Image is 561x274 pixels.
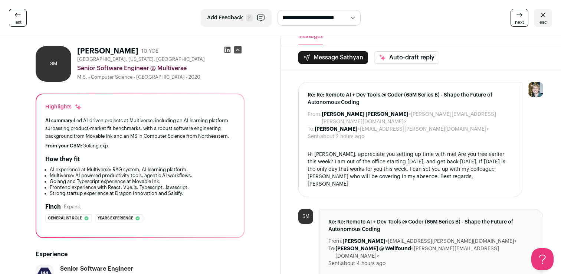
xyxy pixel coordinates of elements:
[45,117,235,140] div: Led AI-driven projects at Multiverse, including an AI learning platform surpassing product-market...
[328,260,341,267] dt: Sent:
[207,14,243,22] span: Add Feedback
[77,46,138,56] h1: [PERSON_NAME]
[45,143,235,149] div: Golang exp
[50,173,235,179] li: Multiverse: AI powered productivity tools, agentic AI workflows.
[328,238,342,245] dt: From:
[374,51,439,64] button: Auto-draft reply
[50,185,235,190] li: Frontend experience with React, Vue.js, Typescript, Javascript.
[45,202,61,211] h2: Finch
[335,245,534,260] dd: <[PERSON_NAME][EMAIL_ADDRESS][DOMAIN_NAME]>
[308,125,315,133] dt: To:
[534,9,552,27] a: esc
[141,48,158,55] div: 10 YOE
[308,151,513,188] div: Hi [PERSON_NAME], appreciate you setting up time with me! Are you free earlier this week? I am ou...
[98,215,133,222] span: Years experience
[64,204,81,210] button: Expand
[77,56,205,62] span: [GEOGRAPHIC_DATA], [US_STATE], [GEOGRAPHIC_DATA]
[539,19,547,25] span: esc
[50,167,235,173] li: AI experience at Multiverse: RAG system, AI learning platform.
[77,64,245,73] div: Senior Software Engineer @ Multiverse
[298,28,323,45] button: Messages
[36,250,245,259] h2: Experience
[201,9,272,27] button: Add Feedback F
[322,111,513,125] dd: <[PERSON_NAME][EMAIL_ADDRESS][PERSON_NAME][DOMAIN_NAME]>
[45,155,80,164] h2: How they fit
[322,112,408,117] b: [PERSON_NAME] [PERSON_NAME]
[50,190,235,196] li: Strong startup experience at Dragon Innovation and Salsify.
[511,9,528,27] a: next
[9,9,27,27] a: last
[77,74,245,80] div: M.S. - Computer Science - [GEOGRAPHIC_DATA] - 2020
[528,82,543,97] img: 6494470-medium_jpg
[531,248,554,270] iframe: Help Scout Beacon - Open
[315,125,489,133] dd: <[EMAIL_ADDRESS][PERSON_NAME][DOMAIN_NAME]>
[14,19,22,25] span: last
[246,14,253,22] span: F
[45,118,74,123] span: AI summary:
[515,19,524,25] span: next
[308,91,513,106] span: Re: Re: Remote AI + Dev Tools @ Coder (65M Series B) - Shape the Future of Autonomous Coding
[341,260,386,267] dd: about 4 hours ago
[308,133,320,140] dt: Sent:
[335,246,411,251] b: [PERSON_NAME] @ Wellfound
[342,238,517,245] dd: <[EMAIL_ADDRESS][PERSON_NAME][DOMAIN_NAME]>
[328,218,534,233] span: Re: Re: Remote AI + Dev Tools @ Coder (65M Series B) - Shape the Future of Autonomous Coding
[308,111,322,125] dt: From:
[36,46,71,82] div: SM
[315,127,357,132] b: [PERSON_NAME]
[298,209,313,224] div: SM
[60,265,133,273] div: Senior Software Engineer
[328,245,335,260] dt: To:
[320,133,364,140] dd: about 2 hours ago
[45,103,82,111] div: Highlights
[45,143,82,148] span: From your CSM:
[48,215,82,222] span: Generalist role
[298,51,368,64] button: Message Sathyan
[50,179,235,185] li: Golang and Typescript experience at Movable Ink.
[342,239,385,244] b: [PERSON_NAME]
